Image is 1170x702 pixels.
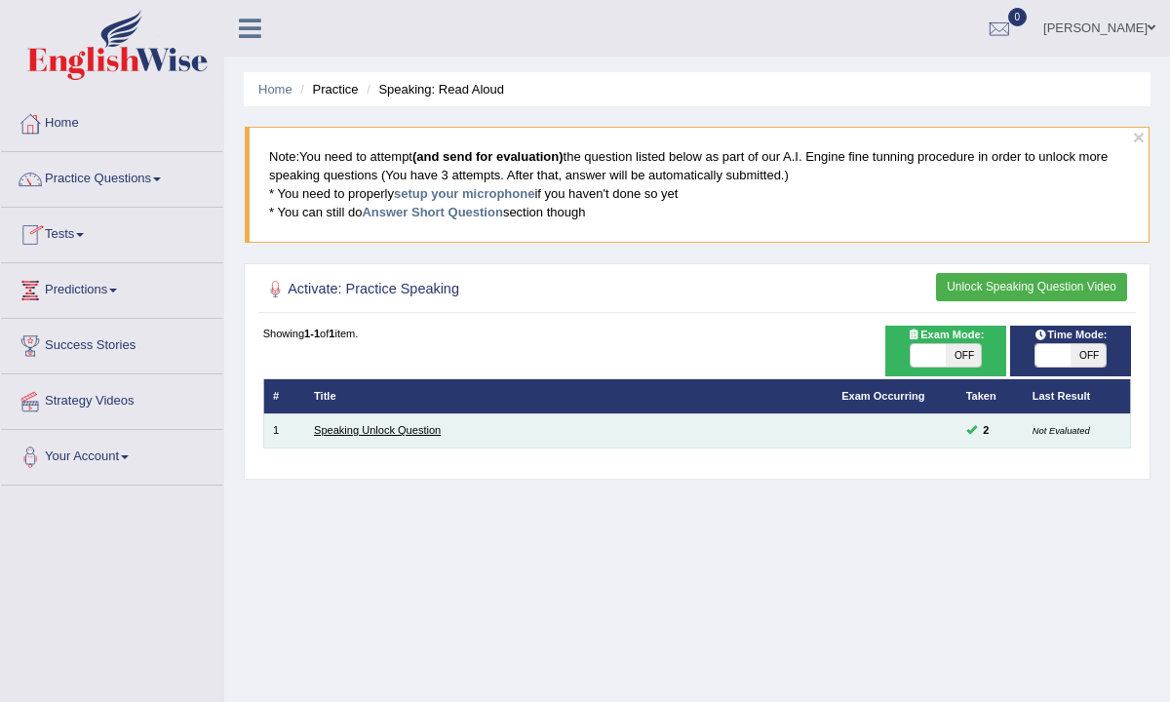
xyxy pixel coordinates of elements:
[1033,425,1090,436] small: Not Evaluated
[305,379,833,413] th: Title
[936,273,1127,301] button: Unlock Speaking Question Video
[885,326,1007,376] div: Show exams occurring in exams
[1071,344,1106,368] span: OFF
[394,186,534,201] a: setup your microphone
[314,424,441,436] a: Speaking Unlock Question
[245,127,1150,242] blockquote: You need to attempt the question listed below as part of our A.I. Engine fine tunning procedure i...
[1133,127,1145,147] button: ×
[1028,327,1113,344] span: Time Mode:
[841,390,924,402] a: Exam Occurring
[1,208,223,256] a: Tests
[263,413,305,448] td: 1
[1,152,223,201] a: Practice Questions
[329,328,334,339] b: 1
[956,379,1023,413] th: Taken
[1008,8,1028,26] span: 0
[263,379,305,413] th: #
[1,430,223,479] a: Your Account
[362,205,502,219] a: Answer Short Question
[946,344,981,368] span: OFF
[1,97,223,145] a: Home
[269,149,299,164] span: Note:
[977,422,995,440] span: You can still take this question
[1,319,223,368] a: Success Stories
[1,263,223,312] a: Predictions
[1023,379,1131,413] th: Last Result
[362,80,504,98] li: Speaking: Read Aloud
[901,327,991,344] span: Exam Mode:
[263,326,1132,341] div: Showing of item.
[304,328,320,339] b: 1-1
[258,82,292,97] a: Home
[295,80,358,98] li: Practice
[1,374,223,423] a: Strategy Videos
[412,149,564,164] b: (and send for evaluation)
[263,277,801,302] h2: Activate: Practice Speaking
